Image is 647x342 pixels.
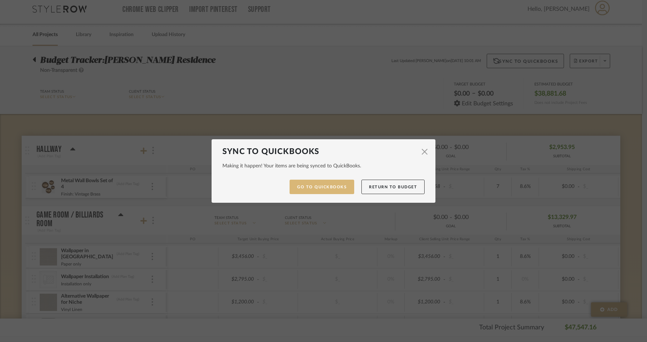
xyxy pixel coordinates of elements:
[222,163,425,169] div: Making it happen! Your items are being synced to QuickBooks.
[361,180,425,194] button: Return to Budget
[222,147,425,156] dialog-header: Sync to QuickBooks
[421,143,429,160] span: ×
[417,145,432,159] button: Close
[290,180,354,194] a: Go to QuickBooks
